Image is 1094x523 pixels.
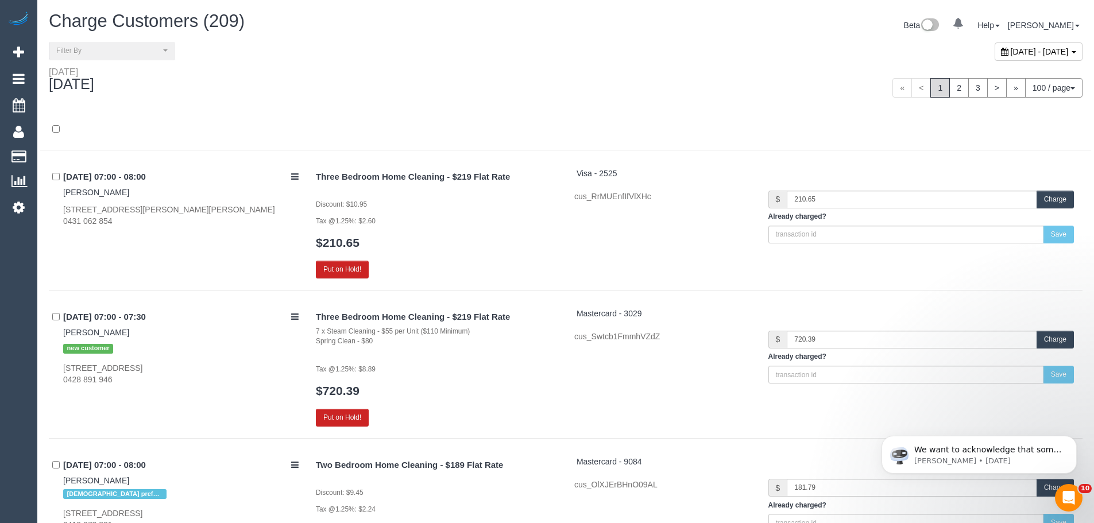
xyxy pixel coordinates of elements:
iframe: Intercom live chat [1055,484,1083,512]
p: Message from Ellie, sent 1d ago [50,44,198,55]
button: Filter By [49,42,175,60]
h4: Three Bedroom Home Cleaning - $219 Flat Rate [316,312,557,322]
div: cus_OlXJErBHnO09AL [574,479,751,490]
a: > [987,78,1007,98]
h5: Already charged? [768,353,1074,361]
div: Spring Clean - $80 [316,336,557,346]
div: [DATE] [49,67,106,92]
div: [STREET_ADDRESS][PERSON_NAME][PERSON_NAME] 0431 062 854 [63,204,299,227]
a: Help [977,21,1000,30]
a: $720.39 [316,384,359,397]
span: < [911,78,931,98]
button: Put on Hold! [316,409,369,427]
nav: Pagination navigation [892,78,1083,98]
div: Tags [63,338,299,356]
h5: Already charged? [768,213,1074,220]
a: [PERSON_NAME] [1008,21,1080,30]
a: 3 [968,78,988,98]
div: Tags [63,486,299,501]
iframe: Intercom notifications message [864,412,1094,492]
span: 10 [1078,484,1092,493]
div: cus_Swtcb1FmmhVZdZ [574,331,751,342]
small: Discount: $10.95 [316,200,367,208]
span: Filter By [56,46,160,56]
span: We want to acknowledge that some users may be experiencing lag or slower performance in our softw... [50,33,198,191]
a: Mastercard - 9084 [577,457,642,466]
button: Put on Hold! [316,261,369,278]
span: $ [768,479,787,497]
div: cus_RrMUEnfIfVlXHc [574,191,751,202]
div: [STREET_ADDRESS] 0428 891 946 [63,362,299,385]
div: [DATE] [49,67,94,76]
h4: [DATE] 07:00 - 08:00 [63,172,299,182]
h5: Already charged? [768,502,1074,509]
a: Beta [904,21,940,30]
small: Tax @1.25%: $2.24 [316,505,376,513]
span: [DEMOGRAPHIC_DATA] preferred [63,489,167,498]
span: Charge Customers (209) [49,11,245,31]
span: $ [768,191,787,208]
h4: Three Bedroom Home Cleaning - $219 Flat Rate [316,172,557,182]
a: Visa - 2525 [577,169,617,178]
input: transaction id [768,366,1044,383]
button: Charge [1037,191,1074,208]
a: [PERSON_NAME] [63,188,129,197]
span: [DATE] - [DATE] [1011,47,1069,56]
img: New interface [920,18,939,33]
span: 1 [930,78,950,98]
a: » [1006,78,1026,98]
button: Charge [1037,331,1074,348]
a: Mastercard - 3029 [577,309,642,318]
a: [PERSON_NAME] [63,476,129,485]
h4: [DATE] 07:00 - 08:00 [63,460,299,470]
span: « [892,78,912,98]
a: [PERSON_NAME] [63,328,129,337]
img: Automaid Logo [7,11,30,28]
small: Tax @1.25%: $2.60 [316,217,376,225]
a: $210.65 [316,236,359,249]
span: $ [768,331,787,348]
input: transaction id [768,226,1044,243]
small: Discount: $9.45 [316,489,364,497]
a: 2 [949,78,969,98]
button: 100 / page [1025,78,1083,98]
h4: [DATE] 07:00 - 07:30 [63,312,299,322]
div: 7 x Steam Cleaning - $55 per Unit ($110 Minimum) [316,327,557,336]
span: new customer [63,344,113,353]
small: Tax @1.25%: $8.89 [316,365,376,373]
h4: Two Bedroom Home Cleaning - $189 Flat Rate [316,460,557,470]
